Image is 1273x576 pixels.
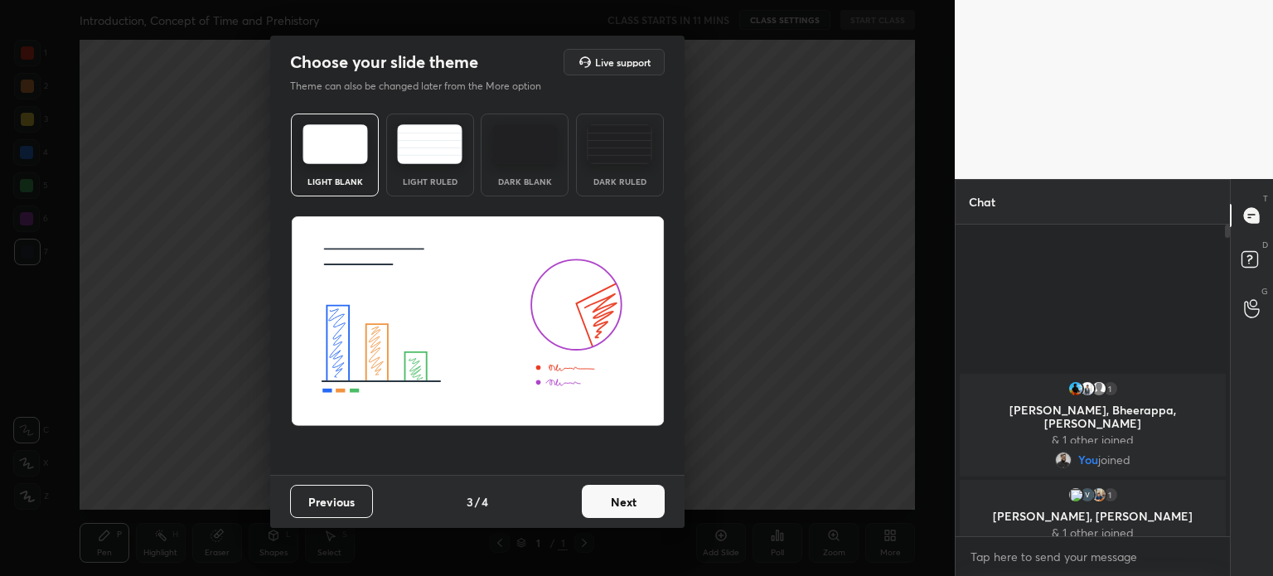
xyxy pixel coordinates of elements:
img: 1a33d3c6dfdc4de7849e9115fc227346.jpg [1067,380,1084,397]
img: 6c81363fd9c946ef9f20cacf834af72b.jpg [1055,452,1072,468]
button: Previous [290,485,373,518]
h5: Live support [595,57,651,67]
div: Light Ruled [397,177,463,186]
div: Dark Ruled [587,177,653,186]
img: 3 [1091,486,1107,503]
span: joined [1098,453,1130,467]
div: Light Blank [302,177,368,186]
img: lightTheme.e5ed3b09.svg [303,124,368,164]
div: grid [956,370,1230,536]
p: & 1 other joined [970,433,1216,447]
div: Dark Blank [491,177,558,186]
h4: / [475,493,480,511]
img: darkTheme.f0cc69e5.svg [492,124,558,164]
img: 6da928afd85d49e09bbb99e47bc6926d.jpg [1079,380,1096,397]
img: 3 [1067,486,1084,503]
p: [PERSON_NAME], Bheerappa, [PERSON_NAME] [970,404,1216,430]
p: [PERSON_NAME], [PERSON_NAME] [970,510,1216,523]
p: D [1262,239,1268,251]
img: lightRuledTheme.5fabf969.svg [397,124,462,164]
div: 1 [1102,486,1119,503]
h2: Choose your slide theme [290,51,478,73]
img: darkRuledTheme.de295e13.svg [587,124,652,164]
img: bcf260bc09234fa5962afb65035a5b96.31358096_3 [1079,486,1096,503]
img: lightThemeBanner.fbc32fad.svg [291,216,665,427]
p: & 1 other joined [970,526,1216,540]
p: Chat [956,180,1009,224]
p: T [1263,192,1268,205]
button: Next [582,485,665,518]
span: You [1078,453,1098,467]
p: Theme can also be changed later from the More option [290,79,559,94]
img: default.png [1091,380,1107,397]
h4: 3 [467,493,473,511]
h4: 4 [482,493,488,511]
div: 1 [1102,380,1119,397]
p: G [1261,285,1268,298]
